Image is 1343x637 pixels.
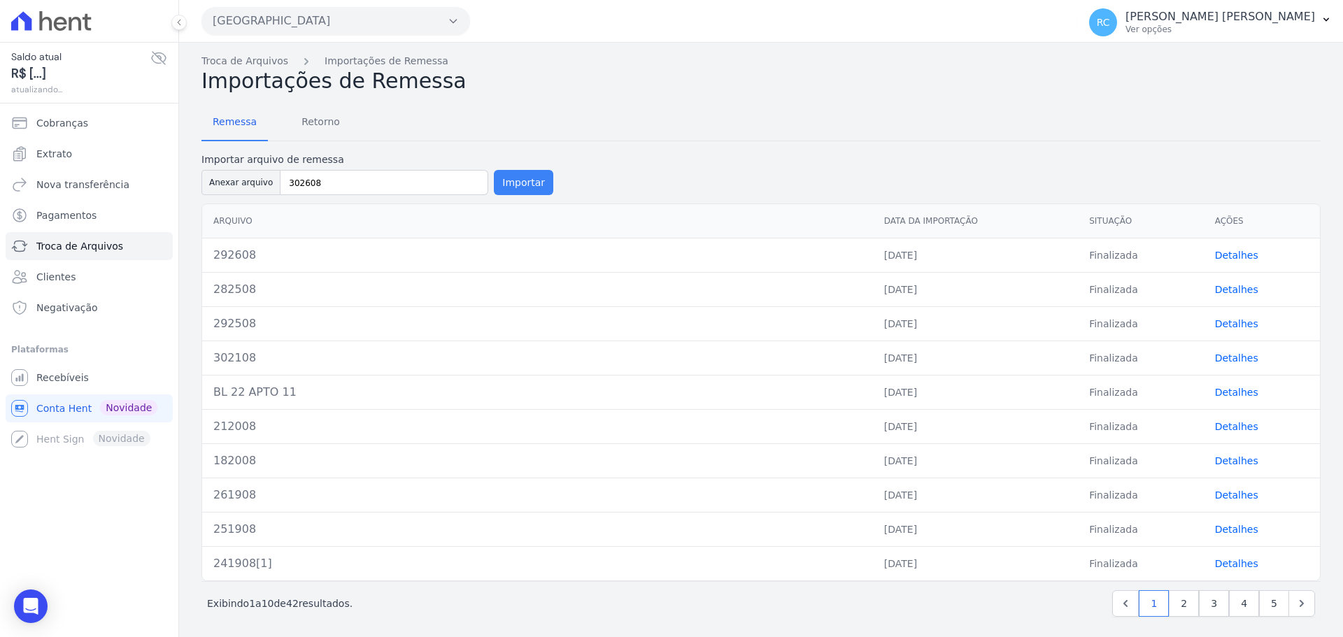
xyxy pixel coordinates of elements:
[1078,546,1203,580] td: Finalizada
[201,170,280,195] button: Anexar arquivo
[207,596,353,610] p: Exibindo a de resultados.
[1078,238,1203,272] td: Finalizada
[213,487,862,503] div: 261908
[293,108,348,136] span: Retorno
[213,418,862,435] div: 212008
[283,175,485,192] input: Selecionar arquivo
[213,384,862,401] div: BL 22 APTO 11
[213,247,862,264] div: 292608
[1125,10,1315,24] p: [PERSON_NAME] [PERSON_NAME]
[1215,352,1258,364] a: Detalhes
[1078,443,1203,478] td: Finalizada
[36,301,98,315] span: Negativação
[325,54,448,69] a: Importações de Remessa
[1078,341,1203,375] td: Finalizada
[1199,590,1229,617] a: 3
[204,108,265,136] span: Remessa
[1215,387,1258,398] a: Detalhes
[213,452,862,469] div: 182008
[36,239,123,253] span: Troca de Arquivos
[6,263,173,291] a: Clientes
[6,232,173,260] a: Troca de Arquivos
[494,170,553,195] button: Importar
[1139,590,1169,617] a: 1
[6,364,173,392] a: Recebíveis
[6,201,173,229] a: Pagamentos
[213,555,862,572] div: 241908[1]
[1078,478,1203,512] td: Finalizada
[201,54,288,69] a: Troca de Arquivos
[36,147,72,161] span: Extrato
[873,306,1078,341] td: [DATE]
[213,315,862,332] div: 292508
[1215,284,1258,295] a: Detalhes
[1112,590,1139,617] a: Previous
[201,69,1321,94] h2: Importações de Remessa
[873,341,1078,375] td: [DATE]
[873,409,1078,443] td: [DATE]
[1288,590,1315,617] a: Next
[201,54,1321,69] nav: Breadcrumb
[6,171,173,199] a: Nova transferência
[6,140,173,168] a: Extrato
[1078,375,1203,409] td: Finalizada
[213,281,862,298] div: 282508
[1215,558,1258,569] a: Detalhes
[1215,489,1258,501] a: Detalhes
[1125,24,1315,35] p: Ver opções
[36,116,88,130] span: Cobranças
[873,238,1078,272] td: [DATE]
[1078,306,1203,341] td: Finalizada
[873,204,1078,238] th: Data da Importação
[873,478,1078,512] td: [DATE]
[213,350,862,366] div: 302108
[14,589,48,623] div: Open Intercom Messenger
[262,598,274,609] span: 10
[11,50,150,64] span: Saldo atual
[213,521,862,538] div: 251908
[202,204,873,238] th: Arquivo
[36,208,97,222] span: Pagamentos
[6,394,173,422] a: Conta Hent Novidade
[873,546,1078,580] td: [DATE]
[290,105,351,141] a: Retorno
[100,400,157,415] span: Novidade
[1229,590,1259,617] a: 4
[11,83,150,96] span: atualizando...
[1215,318,1258,329] a: Detalhes
[873,512,1078,546] td: [DATE]
[6,294,173,322] a: Negativação
[11,341,167,358] div: Plataformas
[1078,3,1343,42] button: RC [PERSON_NAME] [PERSON_NAME] Ver opções
[36,178,129,192] span: Nova transferência
[1078,512,1203,546] td: Finalizada
[249,598,255,609] span: 1
[36,371,89,385] span: Recebíveis
[1215,421,1258,432] a: Detalhes
[6,109,173,137] a: Cobranças
[11,64,150,83] span: R$ [...]
[1078,204,1203,238] th: Situação
[11,109,167,453] nav: Sidebar
[1097,17,1110,27] span: RC
[873,375,1078,409] td: [DATE]
[1215,524,1258,535] a: Detalhes
[1204,204,1320,238] th: Ações
[873,272,1078,306] td: [DATE]
[201,152,553,167] label: Importar arquivo de remessa
[201,105,268,141] a: Remessa
[1215,455,1258,466] a: Detalhes
[873,443,1078,478] td: [DATE]
[1169,590,1199,617] a: 2
[1078,272,1203,306] td: Finalizada
[1215,250,1258,261] a: Detalhes
[36,270,76,284] span: Clientes
[201,7,470,35] button: [GEOGRAPHIC_DATA]
[1259,590,1289,617] a: 5
[286,598,299,609] span: 42
[1078,409,1203,443] td: Finalizada
[36,401,92,415] span: Conta Hent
